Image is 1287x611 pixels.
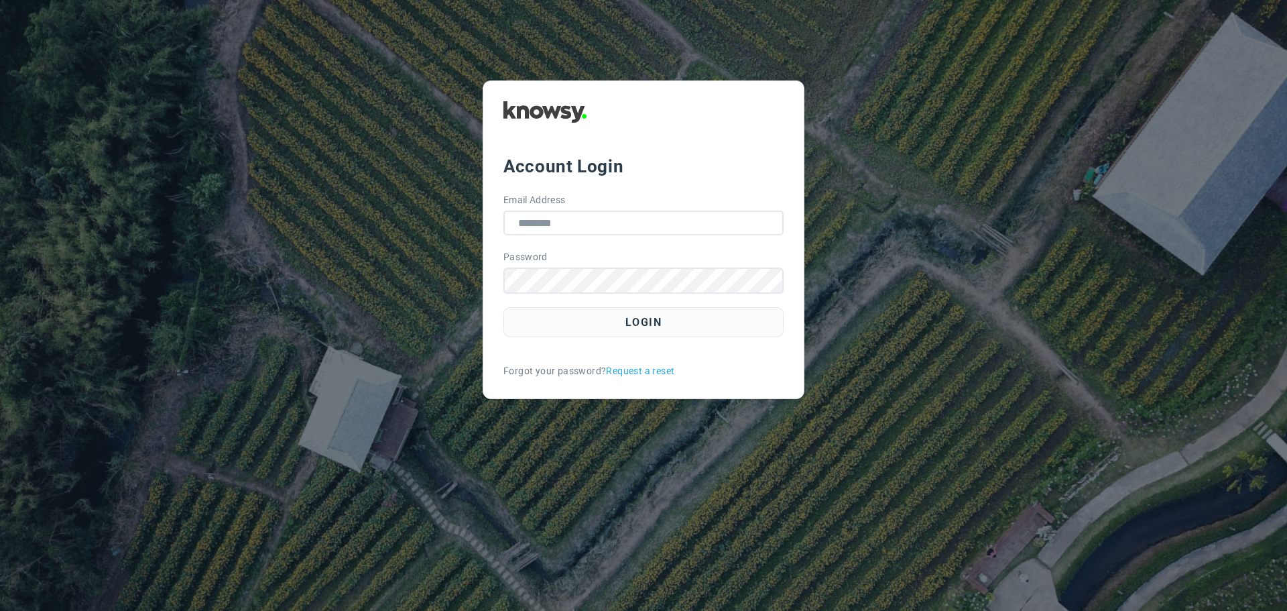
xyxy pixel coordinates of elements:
[606,364,674,378] a: Request a reset
[503,250,548,264] label: Password
[503,193,566,207] label: Email Address
[503,154,784,178] div: Account Login
[503,364,784,378] div: Forgot your password?
[503,307,784,337] button: Login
